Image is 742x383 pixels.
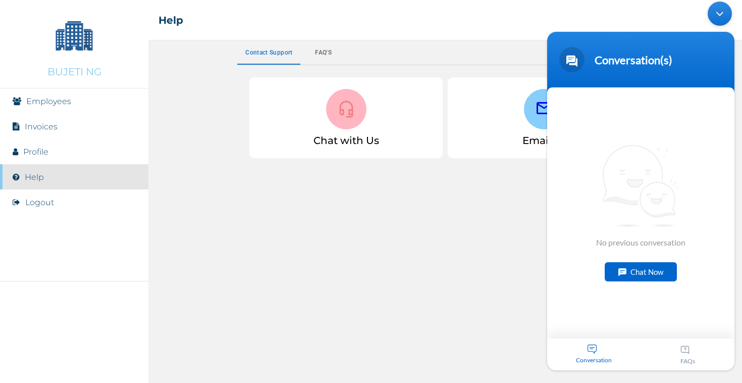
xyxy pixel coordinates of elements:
[301,40,346,65] button: Faq's
[25,198,54,207] button: Logout
[25,172,44,182] a: Help
[249,77,443,158] div: Chat with Us
[23,147,48,157] a: Profile
[47,66,101,78] p: BUJETI NG
[448,77,641,158] div: Email us
[49,10,99,61] img: Company
[10,358,138,373] img: RelianceHMO's Logo
[26,97,71,106] a: Employees
[237,40,300,65] button: Contact support
[158,14,183,26] h2: Help
[237,40,653,65] div: basic tabs example
[25,122,58,131] a: Invoices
